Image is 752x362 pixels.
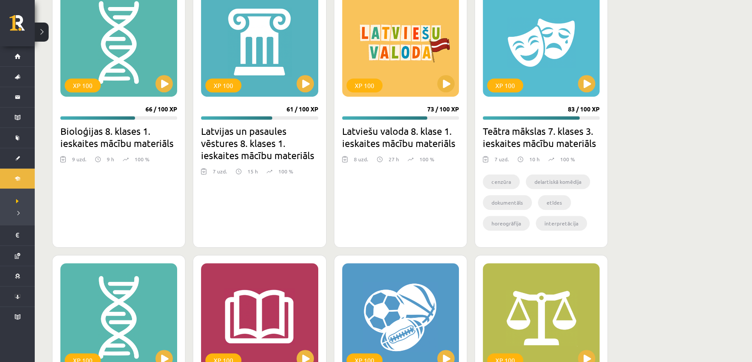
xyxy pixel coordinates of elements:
p: 15 h [247,167,258,175]
li: cenzūra [483,174,520,189]
p: 9 h [107,155,114,163]
div: XP 100 [346,78,383,92]
div: 7 uzd. [213,167,227,180]
h2: Latvijas un pasaules vēstures 8. klases 1. ieskaites mācību materiāls [201,125,318,161]
p: 100 % [135,155,149,163]
li: delartiskā komēdija [526,174,590,189]
a: Rīgas 1. Tālmācības vidusskola [10,15,35,37]
li: dokumentāls [483,195,532,210]
li: interpretācija [536,216,587,231]
h2: Latviešu valoda 8. klase 1. ieskaites mācību materiāls [342,125,459,149]
div: XP 100 [205,78,241,92]
h2: Teātra mākslas 7. klases 3. ieskaites mācību materiāls [483,125,600,149]
p: 100 % [560,155,575,163]
li: etīdes [538,195,571,210]
div: 8 uzd. [354,155,368,168]
div: XP 100 [65,78,101,92]
p: 27 h [389,155,399,163]
div: 7 uzd. [495,155,509,168]
li: horeogrāfija [483,216,530,231]
div: 9 uzd. [72,155,86,168]
p: 10 h [529,155,540,163]
p: 100 % [278,167,293,175]
p: 100 % [419,155,434,163]
div: XP 100 [487,78,523,92]
h2: Bioloģijas 8. klases 1. ieskaites mācību materiāls [60,125,177,149]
